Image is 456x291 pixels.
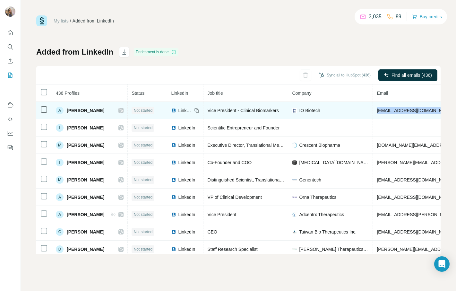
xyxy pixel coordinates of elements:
[67,177,104,183] span: [PERSON_NAME]
[207,177,300,182] span: Distinguished Scientist, Translational Medicine
[207,125,280,130] span: Scientific Entrepreneur and Founder
[56,91,80,96] span: 436 Profiles
[56,107,64,114] div: A
[207,247,257,252] span: Staff Research Specialist
[171,160,176,165] img: LinkedIn logo
[133,229,152,235] span: Not started
[67,194,104,200] span: [PERSON_NAME]
[54,18,69,23] a: My lists
[133,194,152,200] span: Not started
[67,229,104,235] span: [PERSON_NAME]
[292,229,297,234] img: company-logo
[292,212,297,217] img: company-logo
[178,194,195,200] span: LinkedIn
[178,142,195,148] span: LinkedIn
[178,159,195,166] span: LinkedIn
[56,159,64,166] div: T
[412,12,442,21] button: Buy credits
[56,228,64,236] div: C
[178,177,195,183] span: LinkedIn
[434,256,450,272] div: Open Intercom Messenger
[56,245,64,253] div: D
[67,142,104,148] span: [PERSON_NAME]
[171,143,176,148] img: LinkedIn logo
[207,229,217,234] span: CEO
[171,177,176,182] img: LinkedIn logo
[171,195,176,200] img: LinkedIn logo
[56,176,64,184] div: M
[299,194,336,200] span: Orna Therapeutics
[207,143,291,148] span: Executive Director, Translational Medicine
[299,142,340,148] span: Crescent Biopharma
[171,229,176,234] img: LinkedIn logo
[133,125,152,131] span: Not started
[36,47,113,57] h1: Added from LinkedIn
[5,6,15,17] img: Avatar
[299,107,320,114] span: IO Biotech
[5,113,15,125] button: Use Surfe API
[171,91,188,96] span: LinkedIn
[56,124,64,132] div: I
[133,160,152,165] span: Not started
[292,247,297,252] img: company-logo
[207,195,262,200] span: VP of Clinical Development
[292,160,297,165] img: company-logo
[5,128,15,139] button: Dashboard
[207,91,223,96] span: Job title
[73,18,114,24] div: Added from LinkedIn
[377,177,453,182] span: [EMAIL_ADDRESS][DOMAIN_NAME]
[67,211,104,218] span: [PERSON_NAME]
[396,13,401,21] p: 89
[299,177,321,183] span: Genentech
[67,125,104,131] span: [PERSON_NAME]
[377,195,453,200] span: [EMAIL_ADDRESS][DOMAIN_NAME]
[133,246,152,252] span: Not started
[132,91,144,96] span: Status
[377,229,453,234] span: [EMAIL_ADDRESS][DOMAIN_NAME]
[178,107,192,114] span: LinkedIn
[299,246,369,252] span: [PERSON_NAME] Therapeutics, Inc.
[5,55,15,67] button: Enrich CSV
[5,142,15,153] button: Feedback
[67,159,104,166] span: [PERSON_NAME]
[36,15,47,26] img: Surfe Logo
[133,212,152,217] span: Not started
[292,177,297,182] img: company-logo
[178,125,195,131] span: LinkedIn
[70,18,71,24] li: /
[292,143,297,148] img: company-logo
[5,99,15,111] button: Use Surfe on LinkedIn
[369,13,382,21] p: 3,035
[56,141,64,149] div: M
[292,91,311,96] span: Company
[391,72,432,78] span: Find all emails (436)
[377,108,453,113] span: [EMAIL_ADDRESS][DOMAIN_NAME]
[207,108,279,113] span: Vice President - Clinical Biomarkers
[5,27,15,39] button: Quick start
[171,125,176,130] img: LinkedIn logo
[178,246,195,252] span: LinkedIn
[5,69,15,81] button: My lists
[178,229,195,235] span: LinkedIn
[292,195,297,200] img: company-logo
[299,211,344,218] span: Adcentrx Therapeutics
[56,211,64,218] div: A
[178,211,195,218] span: LinkedIn
[56,193,64,201] div: A
[377,91,388,96] span: Email
[133,177,152,183] span: Not started
[171,212,176,217] img: LinkedIn logo
[378,69,437,81] button: Find all emails (436)
[134,48,178,56] div: Enrichment is done
[171,247,176,252] img: LinkedIn logo
[67,107,104,114] span: [PERSON_NAME]
[292,108,297,113] img: company-logo
[133,108,152,113] span: Not started
[133,142,152,148] span: Not started
[207,212,236,217] span: Vice President
[314,70,375,80] button: Sync all to HubSpot (436)
[171,108,176,113] img: LinkedIn logo
[5,41,15,53] button: Search
[299,159,369,166] span: [MEDICAL_DATA][DOMAIN_NAME]
[207,160,252,165] span: Co-Founder and COO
